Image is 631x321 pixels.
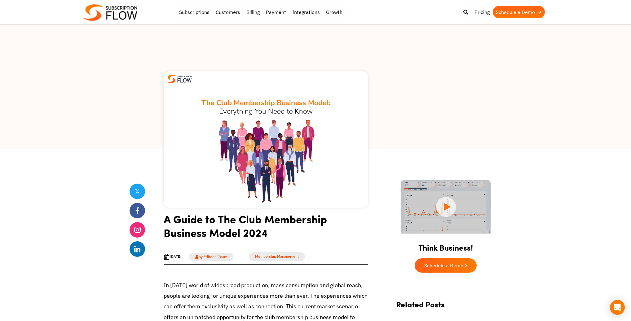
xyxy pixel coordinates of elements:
a: Payment [263,6,289,18]
a: Schedule a Demo [415,258,477,273]
a: Integrations [289,6,323,18]
div: Open Intercom Messenger [610,300,625,315]
a: Billing [243,6,263,18]
img: Club Membership Business Model Everything You Need to Know [164,71,368,208]
a: Pricing [471,6,493,18]
h2: Related Posts [396,300,495,315]
a: by Editorial Team [189,253,233,261]
div: [DATE] [164,254,181,260]
a: Subscriptions [176,6,213,18]
a: Customers [213,6,243,18]
a: Growth [323,6,346,18]
h2: Think Business! [390,235,501,255]
h1: A Guide to The Club Membership Business Model 2024 [164,212,368,244]
img: intro video [401,180,491,234]
span: Schedule a Demo [424,263,463,268]
img: Subscriptionflow [83,4,137,21]
a: Membership Management [249,252,305,261]
a: Schedule a Demo [493,6,545,18]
